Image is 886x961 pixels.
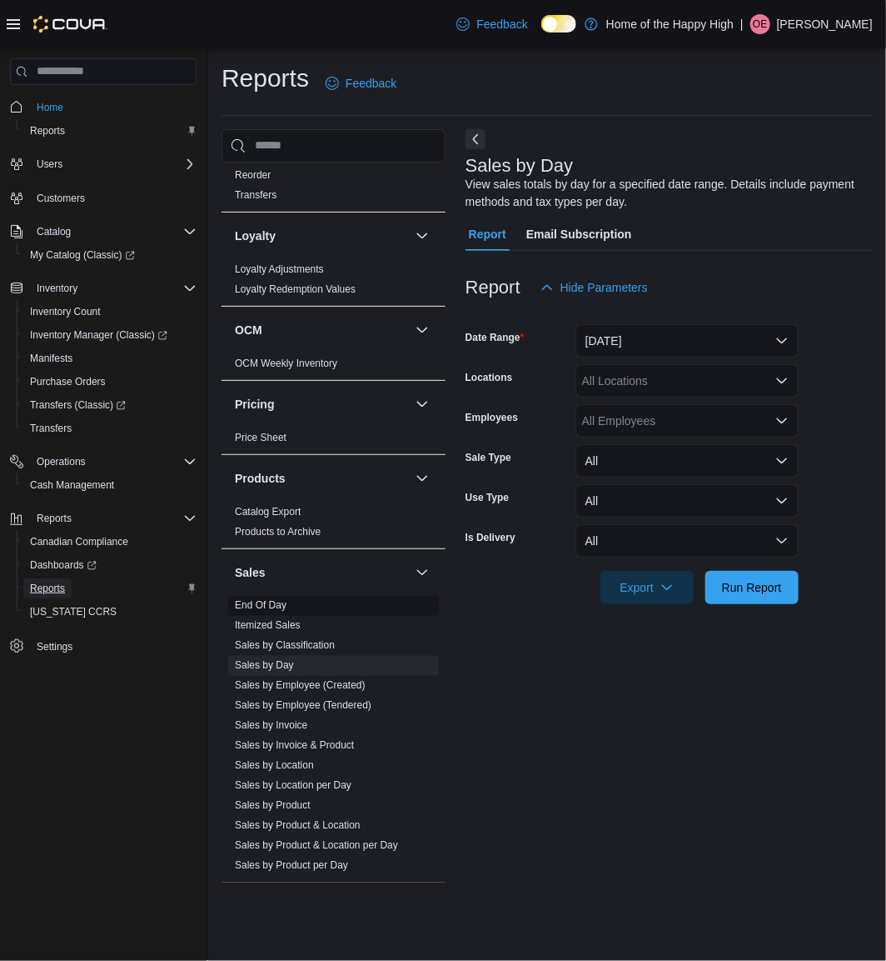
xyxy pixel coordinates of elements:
[235,322,262,338] h3: OCM
[30,222,197,242] span: Catalog
[575,524,799,558] button: All
[235,600,286,612] a: End Of Day
[235,283,356,296] span: Loyalty Redemption Values
[23,302,107,322] a: Inventory Count
[30,154,69,174] button: Users
[412,226,432,246] button: Loyalty
[235,640,335,652] a: Sales by Classification
[235,169,271,181] a: Reorder
[30,478,114,492] span: Cash Management
[23,475,197,495] span: Cash Management
[235,660,294,672] a: Sales by Day
[465,371,513,384] label: Locations
[235,839,398,853] span: Sales by Product & Location per Day
[476,16,527,33] span: Feedback
[30,398,126,412] span: Transfers (Classic)
[23,555,197,575] span: Dashboards
[235,639,335,653] span: Sales by Classification
[235,700,371,712] a: Sales by Employee (Tendered)
[235,263,324,276] span: Loyalty Adjustments
[235,322,409,338] button: OCM
[722,579,782,596] span: Run Report
[235,564,266,581] h3: Sales
[221,353,445,380] div: OCM
[235,358,337,369] a: OCM Weekly Inventory
[235,470,286,487] h3: Products
[235,779,351,793] span: Sales by Location per Day
[30,222,77,242] button: Catalog
[465,451,511,464] label: Sale Type
[23,532,197,552] span: Canadian Compliance
[235,739,354,753] span: Sales by Invoice & Product
[753,14,767,34] span: OE
[37,225,71,238] span: Catalog
[221,259,445,306] div: Loyalty
[30,97,197,118] span: Home
[412,563,432,583] button: Sales
[3,220,203,243] button: Catalog
[575,444,799,478] button: All
[235,168,271,182] span: Reorder
[346,75,396,92] span: Feedback
[412,468,432,488] button: Products
[23,245,197,265] span: My Catalog (Classic)
[221,596,445,883] div: Sales
[465,176,864,211] div: View sales totals by day for a specified date range. Details include payment methods and tax type...
[17,370,203,393] button: Purchase Orders
[37,192,85,205] span: Customers
[30,605,117,618] span: [US_STATE] CCRS
[3,507,203,530] button: Reports
[465,331,525,344] label: Date Range
[235,759,314,773] span: Sales by Location
[412,394,432,414] button: Pricing
[600,571,694,604] button: Export
[235,619,301,633] span: Itemized Sales
[235,526,321,538] a: Products to Archive
[17,119,203,143] button: Reports
[526,218,632,251] span: Email Subscription
[23,532,135,552] a: Canadian Compliance
[235,659,294,673] span: Sales by Day
[30,422,72,435] span: Transfers
[30,535,128,548] span: Canadian Compliance
[606,14,734,34] p: Home of the Happy High
[3,186,203,210] button: Customers
[23,418,197,438] span: Transfers
[235,228,409,244] button: Loyalty
[235,228,276,244] h3: Loyalty
[17,347,203,370] button: Manifests
[30,154,197,174] span: Users
[235,396,274,413] h3: Pricing
[235,859,348,873] span: Sales by Product per Day
[235,525,321,538] span: Products to Archive
[541,15,576,33] input: Dark Mode
[23,475,121,495] a: Cash Management
[30,248,135,262] span: My Catalog (Classic)
[23,395,197,415] span: Transfers (Classic)
[235,564,409,581] button: Sales
[37,158,62,171] span: Users
[775,374,789,388] button: Open list of options
[235,357,337,370] span: OCM Weekly Inventory
[30,637,79,657] a: Settings
[465,411,518,424] label: Employees
[30,452,92,472] button: Operations
[23,121,197,141] span: Reports
[235,719,307,733] span: Sales by Invoice
[30,352,72,365] span: Manifests
[465,278,520,298] h3: Report
[23,578,197,598] span: Reports
[235,396,409,413] button: Pricing
[23,602,123,622] a: [US_STATE] CCRS
[221,62,309,95] h1: Reports
[30,452,197,472] span: Operations
[30,328,167,342] span: Inventory Manager (Classic)
[235,820,361,832] a: Sales by Product & Location
[17,243,203,267] a: My Catalog (Classic)
[30,188,92,208] a: Customers
[235,860,348,872] a: Sales by Product per Day
[33,16,107,33] img: Cova
[3,95,203,119] button: Home
[319,67,403,100] a: Feedback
